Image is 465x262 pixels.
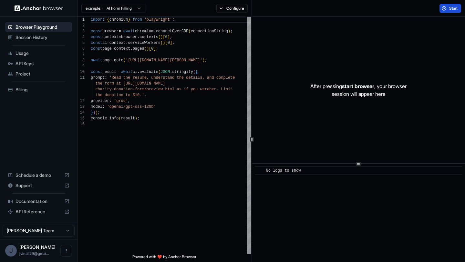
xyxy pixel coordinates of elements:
span: 'playwright' [144,17,172,22]
span: her. Limit [209,87,232,92]
span: . [130,46,132,51]
span: charity-donation-form/preview.html as if you were [95,87,209,92]
span: const [91,70,102,74]
span: . [126,41,128,45]
div: Support [5,180,72,191]
span: ; [170,35,172,39]
span: ) [135,116,137,121]
button: Open menu [60,245,72,257]
span: Start [449,6,458,11]
div: 16 [77,121,85,127]
span: connectionString [191,29,228,34]
button: Configure [216,4,248,13]
span: info [109,116,119,121]
span: result [121,116,135,121]
span: = [119,29,121,34]
span: browser [102,29,119,34]
span: await [91,58,102,63]
div: 3 [77,28,85,34]
span: ; [230,29,232,34]
div: 13 [77,104,85,110]
span: const [91,29,102,34]
span: from [133,17,142,22]
img: Anchor Logo [15,5,63,11]
span: = [119,35,121,39]
span: provider [91,99,109,103]
span: { [107,17,109,22]
div: Project [5,69,72,79]
span: ( [193,70,195,74]
span: { [195,70,198,74]
span: context [102,35,119,39]
span: . [107,116,109,121]
span: ) [163,41,165,45]
span: evaluate [139,70,158,74]
button: Start [439,4,461,13]
span: prompt [91,76,105,80]
div: 2 [77,23,85,28]
span: ) [147,46,149,51]
span: await [123,29,135,34]
div: Billing [5,85,72,95]
span: [ [163,35,165,39]
span: 0 [165,35,167,39]
span: 'Read the resume, understand the details, and comp [109,76,226,80]
div: 7 [77,52,85,57]
span: . [137,35,139,39]
span: Schedule a demo [15,172,62,178]
span: . [153,29,156,34]
div: 9 [77,63,85,69]
div: 8 [77,57,85,63]
div: 11 [77,75,85,81]
span: ( [158,70,160,74]
div: Schedule a demo [5,170,72,180]
span: . [112,58,114,63]
span: = [107,41,109,45]
span: ( [119,116,121,121]
span: 'groq' [114,99,128,103]
span: No logs to show [266,168,301,173]
span: await [121,70,133,74]
span: ( [189,29,191,34]
span: [ [149,46,151,51]
span: context [109,41,126,45]
div: 4 [77,34,85,40]
span: , [144,93,147,97]
span: Support [15,182,62,189]
span: Jack Vinall [19,244,56,250]
span: ; [172,17,174,22]
div: API Reference [5,207,72,217]
div: Documentation [5,196,72,207]
span: ) [160,35,163,39]
span: connectOverCDP [156,29,189,34]
span: . [137,70,139,74]
div: 12 [77,98,85,104]
span: ai [133,70,137,74]
span: chromium [135,29,154,34]
span: import [91,17,105,22]
span: ai [102,41,107,45]
div: 10 [77,69,85,75]
span: chromium [109,17,128,22]
span: Usage [15,50,69,56]
span: the form at [URL][DOMAIN_NAME] [95,81,165,86]
span: ( [123,58,126,63]
span: browser [121,35,137,39]
span: stringify [172,70,193,74]
span: pages [133,46,144,51]
span: example: [86,6,101,11]
span: ] [170,41,172,45]
span: const [91,46,102,51]
p: After pressing , your browser session will appear here [310,82,407,98]
span: Documentation [15,198,62,205]
span: , [128,99,130,103]
span: . [170,70,172,74]
span: 0 [151,46,153,51]
span: context [114,46,130,51]
span: ; [98,110,100,115]
span: const [91,41,102,45]
span: Session History [15,34,69,41]
span: ) [93,110,95,115]
span: '[URL][DOMAIN_NAME][PERSON_NAME]' [126,58,202,63]
div: API Keys [5,58,72,69]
